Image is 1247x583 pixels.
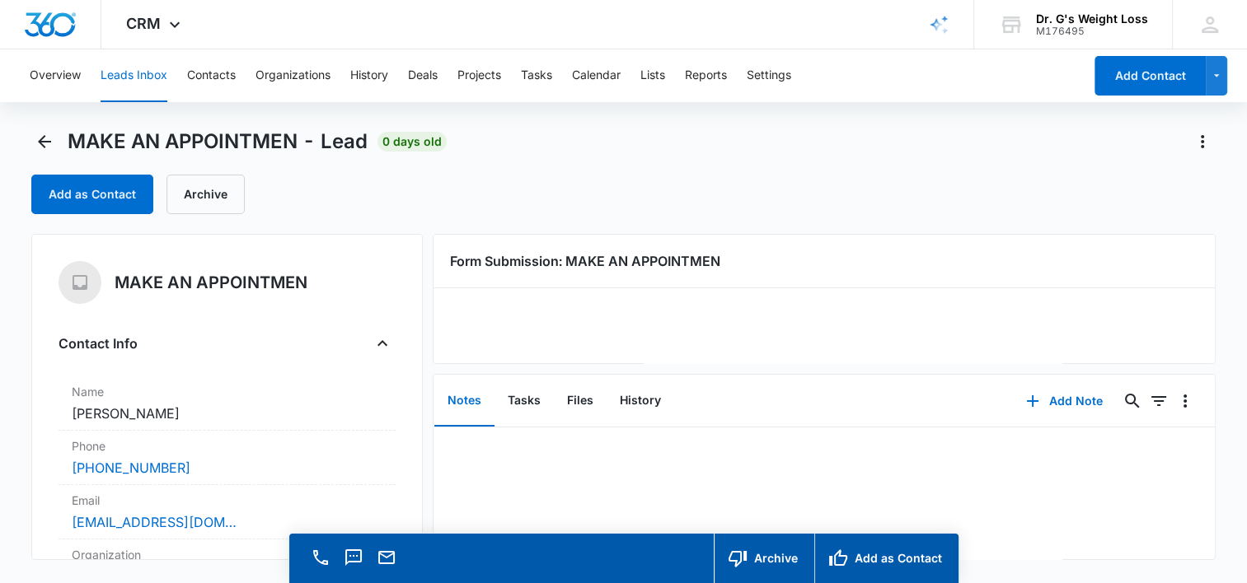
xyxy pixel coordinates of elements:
[72,437,382,455] label: Phone
[255,49,331,102] button: Organizations
[68,129,368,154] span: MAKE AN APPOINTMEN - Lead
[30,49,81,102] button: Overview
[408,49,438,102] button: Deals
[187,49,236,102] button: Contacts
[59,485,396,539] div: Email[EMAIL_ADDRESS][DOMAIN_NAME]
[166,175,245,214] button: Archive
[714,534,814,583] button: Archive
[309,556,332,570] a: Call
[1189,128,1216,155] button: Actions
[1172,388,1198,414] button: Overflow Menu
[814,534,959,583] button: Add as Contact
[450,251,1198,271] h3: Form Submission: MAKE AN APPOINTMEN
[126,15,161,32] span: CRM
[72,512,237,532] a: [EMAIL_ADDRESS][DOMAIN_NAME]
[31,175,153,214] button: Add as Contact
[309,546,332,569] button: Call
[1036,26,1148,37] div: account id
[342,556,365,570] a: Text
[101,49,167,102] button: Leads Inbox
[59,376,396,431] div: Name[PERSON_NAME]
[495,375,554,427] button: Tasks
[1036,12,1148,26] div: account name
[72,403,382,423] dd: [PERSON_NAME]
[375,556,398,570] a: Email
[375,546,398,569] button: Email
[640,49,665,102] button: Lists
[1010,381,1119,421] button: Add Note
[434,375,495,427] button: Notes
[377,132,447,152] span: 0 days old
[59,431,396,485] div: Phone[PHONE_NUMBER]
[747,49,791,102] button: Settings
[521,49,552,102] button: Tasks
[72,492,382,509] label: Email
[369,330,396,357] button: Close
[1146,388,1172,414] button: Filters
[59,333,138,353] h4: Contact Info
[72,458,190,478] a: [PHONE_NUMBER]
[572,49,621,102] button: Calendar
[457,49,501,102] button: Projects
[350,49,388,102] button: History
[685,49,727,102] button: Reports
[1095,56,1206,96] button: Add Contact
[607,375,674,427] button: History
[72,546,382,563] label: Organization
[115,270,307,295] h5: MAKE AN APPOINTMEN
[31,128,58,155] button: Back
[342,546,365,569] button: Text
[72,383,382,400] label: Name
[1119,388,1146,414] button: Search...
[554,375,607,427] button: Files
